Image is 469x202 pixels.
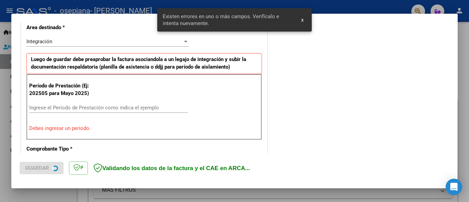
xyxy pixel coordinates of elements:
[93,165,250,171] span: Validando los datos de la factura y el CAE en ARCA...
[31,56,246,70] strong: Luego de guardar debe preaprobar la factura asociandola a un legajo de integración y subir la doc...
[26,145,97,153] p: Comprobante Tipo *
[301,17,304,23] span: x
[20,162,64,174] button: Guardar
[26,24,97,32] p: Area destinado *
[296,14,309,26] button: x
[446,179,462,195] div: Open Intercom Messenger
[163,13,293,27] span: Existen errores en uno o más campos. Verifícalo e intenta nuevamente.
[29,82,98,97] p: Período de Prestación (Ej: 202505 para Mayo 2025)
[25,165,49,171] span: Guardar
[29,124,259,132] p: Debes ingresar un período.
[26,38,52,45] span: Integración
